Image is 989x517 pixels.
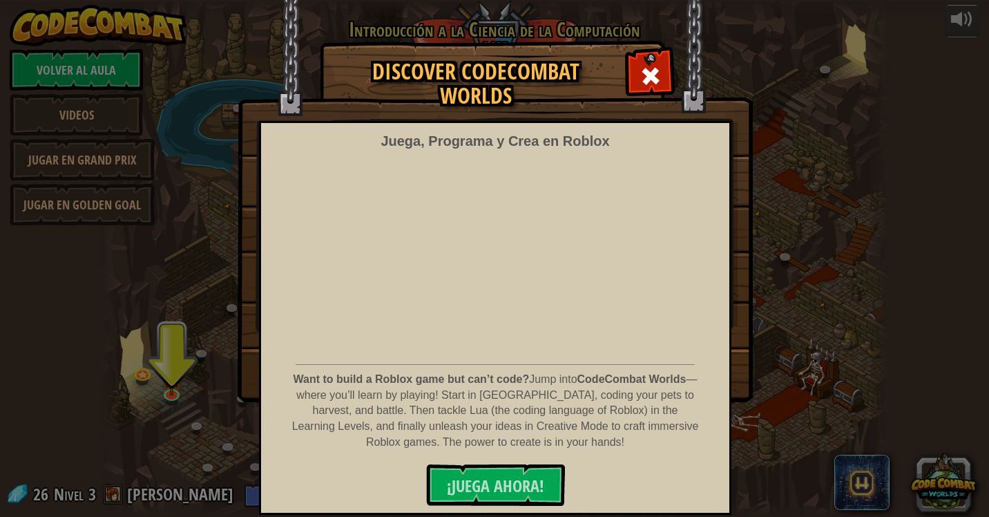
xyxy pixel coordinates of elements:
button: ¡JUEGA AHORA! [426,464,565,506]
span: ¡JUEGA AHORA! [447,475,544,497]
strong: CodeCombat Worlds [577,373,686,385]
strong: Want to build a Roblox game but can’t code? [294,373,530,385]
h1: Discover CodeCombat Worlds [334,59,617,108]
p: Jump into — where you’ll learn by playing! Start in [GEOGRAPHIC_DATA], coding your pets to harves... [291,372,700,451]
div: Juega, Programa y Crea en Roblox [381,131,609,151]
